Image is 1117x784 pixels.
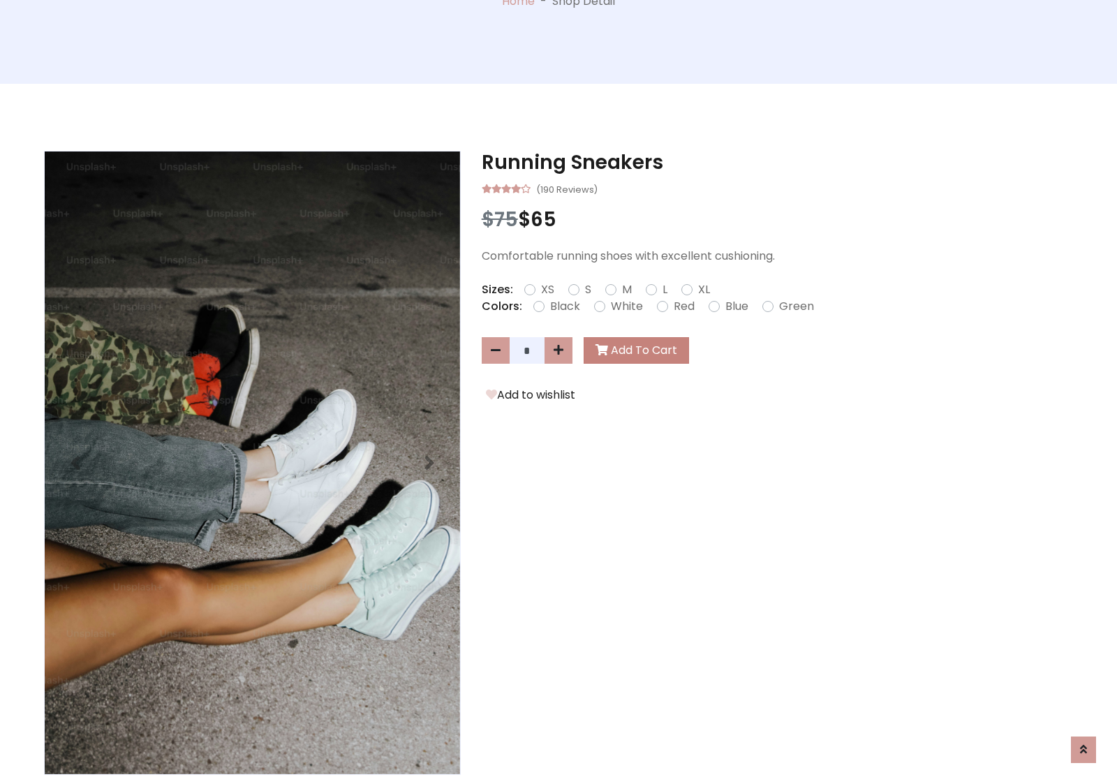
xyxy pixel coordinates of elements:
small: (190 Reviews) [536,180,598,197]
label: Black [550,298,580,315]
button: Add to wishlist [482,386,579,404]
label: Red [674,298,695,315]
button: Add To Cart [584,337,689,364]
label: L [663,281,667,298]
span: $75 [482,206,518,233]
p: Colors: [482,298,522,315]
p: Sizes: [482,281,513,298]
label: Blue [725,298,748,315]
h3: $ [482,208,1073,232]
label: White [611,298,643,315]
h3: Running Sneakers [482,151,1073,175]
img: Image [45,151,460,774]
label: S [585,281,591,298]
p: Comfortable running shoes with excellent cushioning. [482,248,1073,265]
label: M [622,281,632,298]
label: Green [779,298,814,315]
span: 65 [531,206,556,233]
label: XL [698,281,710,298]
label: XS [541,281,554,298]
